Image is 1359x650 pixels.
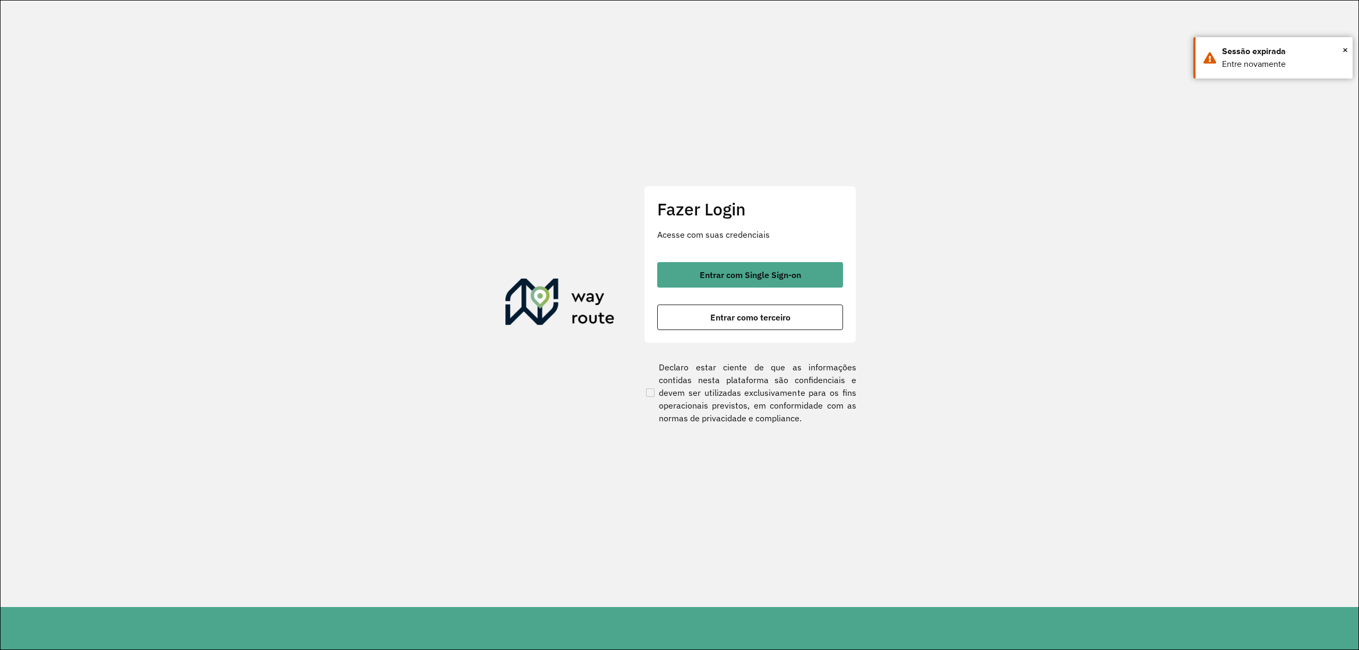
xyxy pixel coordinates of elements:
[657,228,843,241] p: Acesse com suas credenciais
[710,313,790,322] span: Entrar como terceiro
[657,262,843,288] button: button
[1343,42,1348,58] button: Close
[505,279,615,330] img: Roteirizador AmbevTech
[1222,58,1345,71] div: Entre novamente
[1343,42,1348,58] span: ×
[700,271,801,279] span: Entrar com Single Sign-on
[657,305,843,330] button: button
[644,361,856,424] label: Declaro estar ciente de que as informações contidas nesta plataforma são confidenciais e devem se...
[657,199,843,219] h2: Fazer Login
[1222,45,1345,58] div: Sessão expirada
